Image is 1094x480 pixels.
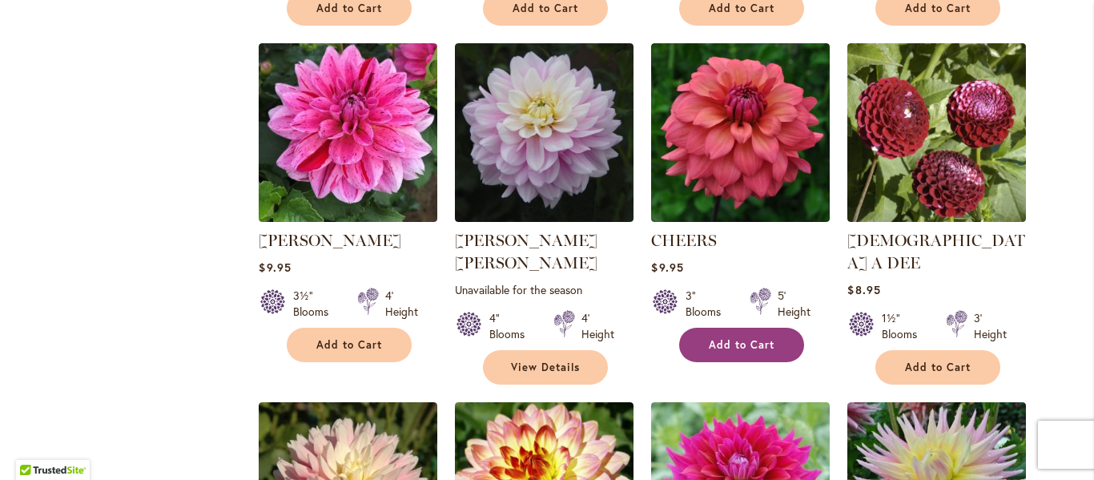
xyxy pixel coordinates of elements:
a: CHEERS [651,210,830,225]
iframe: Launch Accessibility Center [12,423,57,468]
img: CHICK A DEE [847,43,1026,222]
span: Add to Cart [709,2,774,15]
span: Add to Cart [316,2,382,15]
img: CHEERS [651,43,830,222]
span: $9.95 [651,260,683,275]
p: Unavailable for the season [455,282,633,297]
span: $8.95 [847,282,880,297]
div: 4' Height [581,310,614,342]
div: 3" Blooms [686,288,730,320]
a: View Details [483,350,608,385]
span: Add to Cart [316,338,382,352]
div: 5' Height [778,288,810,320]
button: Add to Cart [875,350,1000,385]
a: [PERSON_NAME] [259,231,401,250]
a: CHA CHING [259,210,437,225]
img: CHA CHING [259,43,437,222]
div: 4' Height [385,288,418,320]
div: 1½" Blooms [882,310,927,342]
a: CHEERS [651,231,717,250]
a: Charlotte Mae [455,210,633,225]
a: CHICK A DEE [847,210,1026,225]
span: Add to Cart [513,2,578,15]
div: 3½" Blooms [293,288,338,320]
span: Add to Cart [905,361,971,374]
span: $9.95 [259,260,291,275]
img: Charlotte Mae [455,43,633,222]
span: Add to Cart [709,338,774,352]
a: [PERSON_NAME] [PERSON_NAME] [455,231,597,272]
span: Add to Cart [905,2,971,15]
div: 3' Height [974,310,1007,342]
a: [DEMOGRAPHIC_DATA] A DEE [847,231,1025,272]
span: View Details [511,361,580,374]
button: Add to Cart [679,328,804,362]
div: 4" Blooms [489,310,534,342]
button: Add to Cart [287,328,412,362]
